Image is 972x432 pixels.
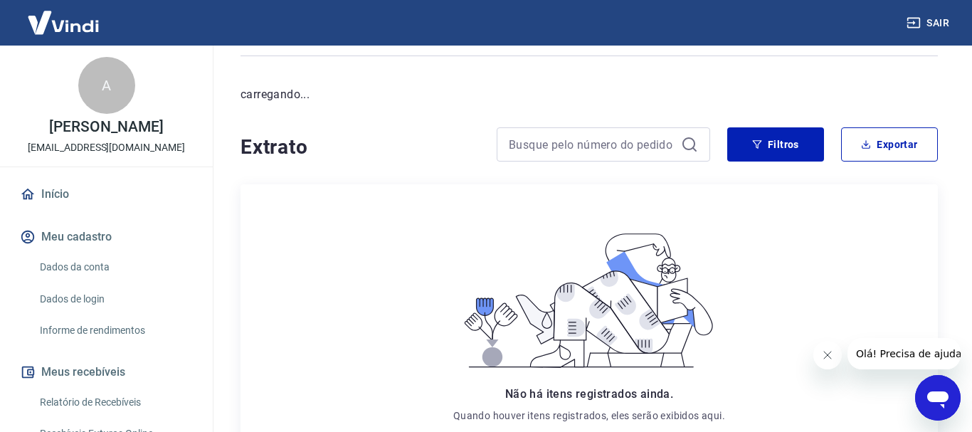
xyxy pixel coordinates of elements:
button: Filtros [727,127,824,162]
h4: Extrato [241,133,480,162]
input: Busque pelo número do pedido [509,134,675,155]
button: Meus recebíveis [17,357,196,388]
span: Olá! Precisa de ajuda? [9,10,120,21]
p: carregando... [241,86,938,103]
div: A [78,57,135,114]
iframe: Botão para abrir a janela de mensagens [915,375,961,421]
a: Dados de login [34,285,196,314]
button: Sair [904,10,955,36]
iframe: Mensagem da empresa [847,338,961,369]
a: Dados da conta [34,253,196,282]
button: Exportar [841,127,938,162]
a: Relatório de Recebíveis [34,388,196,417]
a: Informe de rendimentos [34,316,196,345]
p: [EMAIL_ADDRESS][DOMAIN_NAME] [28,140,185,155]
p: [PERSON_NAME] [49,120,163,135]
button: Meu cadastro [17,221,196,253]
img: Vindi [17,1,110,44]
span: Não há itens registrados ainda. [505,387,673,401]
p: Quando houver itens registrados, eles serão exibidos aqui. [453,409,725,423]
iframe: Fechar mensagem [813,341,842,369]
a: Início [17,179,196,210]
